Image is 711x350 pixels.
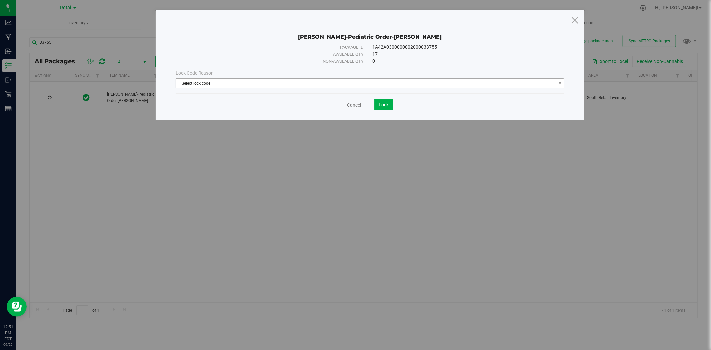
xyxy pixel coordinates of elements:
[176,24,565,40] div: Slater-Pediatric Order-Kibbe
[347,102,361,108] a: Cancel
[374,99,393,110] button: Lock
[193,51,364,58] div: Available qty
[176,79,556,88] span: Select lock code
[372,58,547,65] div: 0
[176,70,214,76] span: Lock Code Reason
[7,297,27,317] iframe: Resource center
[193,58,364,65] div: Non-available qty
[193,44,364,51] div: Package ID
[372,51,547,58] div: 17
[372,44,547,51] div: 1A42A0300000002000033755
[556,79,564,88] span: select
[379,102,389,107] span: Lock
